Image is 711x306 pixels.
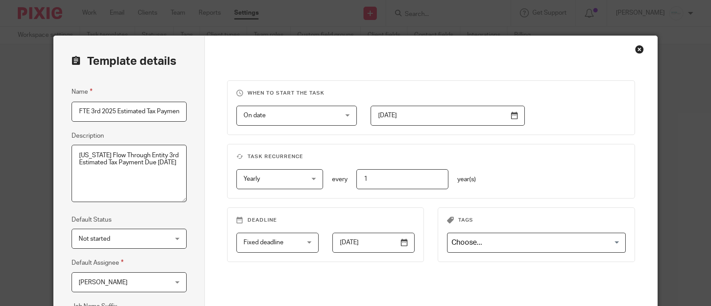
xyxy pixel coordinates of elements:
[72,145,187,203] textarea: [US_STATE] Flow Through Entity 3rd Estimated Tax Payment Due [DATE]
[244,239,284,246] span: Fixed deadline
[447,233,626,253] div: Search for option
[72,258,124,268] label: Default Assignee
[72,87,92,97] label: Name
[244,176,260,182] span: Yearly
[447,217,626,224] h3: Tags
[72,215,112,224] label: Default Status
[332,175,348,184] p: every
[457,176,476,183] span: year(s)
[72,131,104,140] label: Description
[79,279,128,286] span: [PERSON_NAME]
[79,236,110,242] span: Not started
[72,54,176,69] h2: Template details
[236,153,626,160] h3: Task recurrence
[448,235,620,250] input: Search for option
[244,112,266,119] span: On date
[236,90,626,97] h3: When to start the task
[236,217,415,224] h3: Deadline
[635,45,644,54] div: Close this dialog window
